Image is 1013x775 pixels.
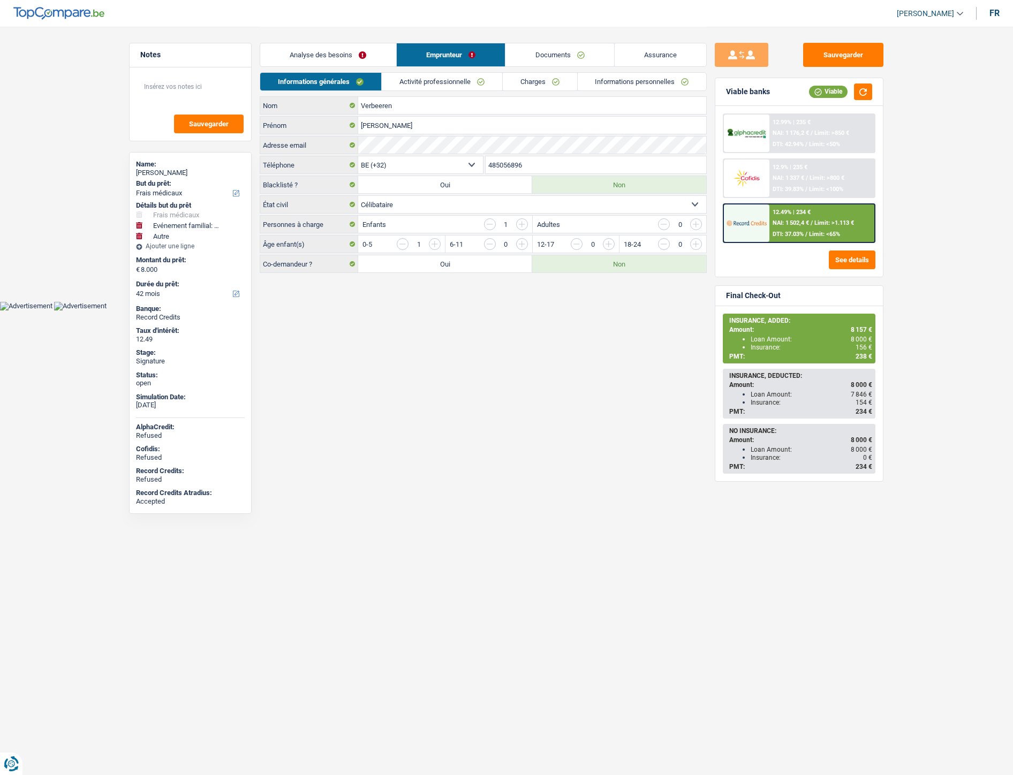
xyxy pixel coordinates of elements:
[851,381,872,389] span: 8 000 €
[260,97,358,114] label: Nom
[260,73,381,90] a: Informations générales
[136,371,245,379] div: Status:
[897,9,954,18] span: [PERSON_NAME]
[727,168,766,188] img: Cofidis
[260,156,358,173] label: Téléphone
[729,372,872,379] div: INSURANCE, DEDUCTED:
[136,489,245,497] div: Record Credits Atradius:
[136,201,245,210] div: Détails but du prêt
[136,467,245,475] div: Record Credits:
[136,326,245,335] div: Taux d'intérêt:
[260,176,358,193] label: Blacklisté ?
[260,255,358,272] label: Co-demandeur ?
[362,241,372,248] label: 0-5
[751,336,872,343] div: Loan Amount:
[810,174,844,181] span: Limit: >800 €
[136,348,245,357] div: Stage:
[136,497,245,506] div: Accepted
[136,160,245,169] div: Name:
[501,221,511,228] div: 1
[773,219,809,226] span: NAI: 1 502,4 €
[809,186,843,193] span: Limit: <100%
[811,130,813,136] span: /
[811,219,813,226] span: /
[809,141,840,148] span: Limit: <50%
[136,379,245,387] div: open
[729,427,872,435] div: NO INSURANCE:
[486,156,707,173] input: 401020304
[726,291,781,300] div: Final Check-Out
[503,73,577,90] a: Charges
[851,446,872,453] span: 8 000 €
[773,174,804,181] span: NAI: 1 337 €
[136,305,245,313] div: Banque:
[537,221,560,228] label: Adultes
[773,186,804,193] span: DTI: 39.83%
[260,136,358,154] label: Adresse email
[136,280,243,288] label: Durée du prêt:
[729,381,872,389] div: Amount:
[803,43,883,67] button: Sauvegarder
[505,43,614,66] a: Documents
[814,219,854,226] span: Limit: >1.113 €
[260,43,396,66] a: Analyse des besoins
[726,87,770,96] div: Viable banks
[578,73,707,90] a: Informations personnelles
[773,231,804,238] span: DTI: 37.03%
[814,130,849,136] span: Limit: >850 €
[136,357,245,366] div: Signature
[136,169,245,177] div: [PERSON_NAME]
[851,336,872,343] span: 8 000 €
[751,344,872,351] div: Insurance:
[358,255,532,272] label: Oui
[136,401,245,409] div: [DATE]
[260,117,358,134] label: Prénom
[856,344,872,351] span: 156 €
[260,216,358,233] label: Personnes à charge
[260,235,358,253] label: Âge enfant(s)
[773,141,804,148] span: DTI: 42.94%
[729,326,872,333] div: Amount:
[809,231,840,238] span: Limit: <65%
[414,241,424,248] div: 1
[773,130,809,136] span: NAI: 1 176,2 €
[773,119,811,126] div: 12.99% | 235 €
[174,115,244,133] button: Sauvegarder
[615,43,707,66] a: Assurance
[751,391,872,398] div: Loan Amount:
[136,242,245,250] div: Ajouter une ligne
[727,127,766,140] img: AlphaCredit
[136,431,245,440] div: Refused
[136,393,245,401] div: Simulation Date:
[54,302,107,310] img: Advertisement
[773,209,811,216] div: 12.49% | 234 €
[856,463,872,470] span: 234 €
[136,423,245,431] div: AlphaCredit:
[136,179,243,188] label: But du prêt:
[358,176,532,193] label: Oui
[729,408,872,415] div: PMT:
[136,335,245,344] div: 12.49
[136,313,245,322] div: Record Credits
[863,454,872,461] span: 0 €
[751,399,872,406] div: Insurance:
[729,436,872,444] div: Amount:
[136,453,245,462] div: Refused
[136,265,140,274] span: €
[806,174,808,181] span: /
[727,213,766,233] img: Record Credits
[989,8,1000,18] div: fr
[136,475,245,484] div: Refused
[136,445,245,453] div: Cofidis:
[532,176,706,193] label: Non
[729,463,872,470] div: PMT:
[805,186,807,193] span: /
[260,196,358,213] label: État civil
[805,231,807,238] span: /
[751,454,872,461] div: Insurance:
[729,317,872,324] div: INSURANCE, ADDED:
[809,86,848,97] div: Viable
[532,255,706,272] label: Non
[362,221,386,228] label: Enfants
[13,7,104,20] img: TopCompare Logo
